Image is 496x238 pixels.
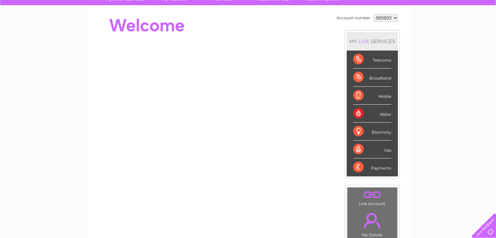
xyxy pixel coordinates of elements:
[373,3,418,11] a: 0333 014 3131
[353,68,391,86] div: Broadband
[398,28,412,33] a: Energy
[416,28,435,33] a: Telecoms
[349,189,396,201] a: .
[453,28,469,33] a: Contact
[17,17,51,37] img: logo.png
[381,28,394,33] a: Water
[353,158,391,176] div: Payments
[474,28,490,33] a: Log out
[353,141,391,158] div: Gas
[439,28,449,33] a: Blog
[357,38,371,44] div: LIVE
[347,187,398,208] td: Link Account
[349,209,396,232] a: .
[347,32,398,51] div: MY SERVICES
[353,123,391,141] div: Electricity
[94,4,402,32] div: Clear Business is a trading name of Verastar Limited (registered in [GEOGRAPHIC_DATA] No. 3667643...
[353,105,391,123] div: Water
[353,51,391,68] div: Telecoms
[353,87,391,105] div: Mobile
[335,12,372,23] td: Account number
